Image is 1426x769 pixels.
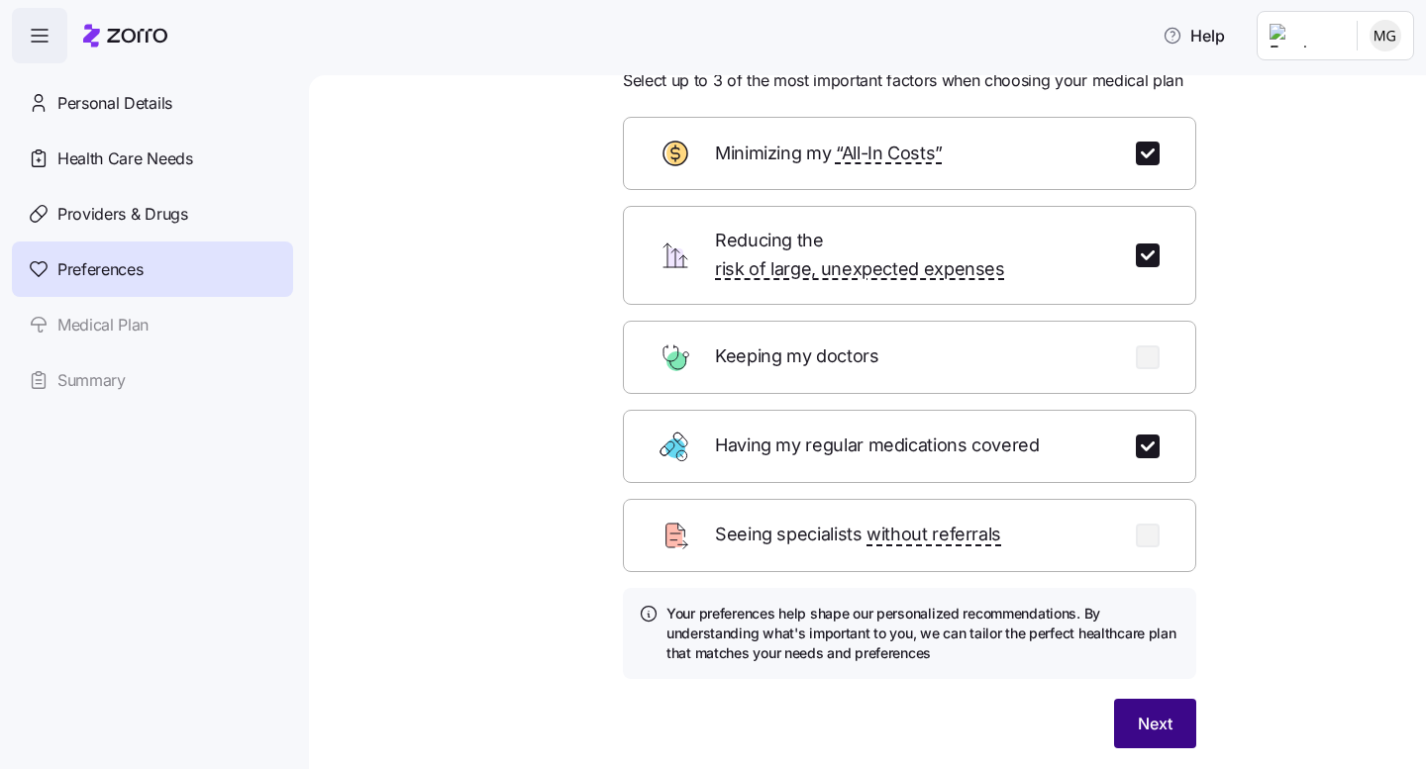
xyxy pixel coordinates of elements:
[666,604,1180,664] h4: Your preferences help shape our personalized recommendations. By understanding what's important t...
[57,257,143,282] span: Preferences
[1138,712,1172,735] span: Next
[12,186,293,241] a: Providers & Drugs
[12,297,293,352] a: Medical Plan
[1270,24,1341,48] img: Employer logo
[1370,20,1401,51] img: 817ef7e9758e22fb48c7b934eae1c326
[715,140,943,168] span: Minimizing my
[12,241,293,297] a: Preferences
[836,140,943,168] span: “All-In Costs”
[715,342,883,371] span: Keeping my doctors
[715,227,1112,284] span: Reducing the
[715,432,1044,460] span: Having my regular medications covered
[12,131,293,186] a: Health Care Needs
[57,146,193,171] span: Health Care Needs
[1147,16,1241,55] button: Help
[715,255,1005,284] span: risk of large, unexpected expenses
[12,75,293,131] a: Personal Details
[715,521,1001,549] span: Seeing specialists
[623,68,1183,93] span: Select up to 3 of the most important factors when choosing your medical plan
[1163,24,1225,48] span: Help
[866,521,1001,549] span: without referrals
[12,352,293,408] a: Summary
[57,91,172,116] span: Personal Details
[1114,699,1196,748] button: Next
[57,202,188,227] span: Providers & Drugs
